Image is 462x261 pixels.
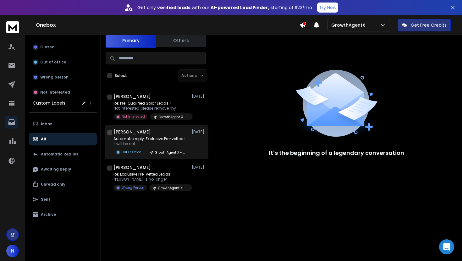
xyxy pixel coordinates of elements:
[29,56,97,68] button: Out of office
[6,21,19,33] img: logo
[411,22,447,28] p: Get Free Credits
[122,150,141,155] p: Out Of Office
[113,129,151,135] h1: [PERSON_NAME]
[40,90,70,95] p: Not Interested
[156,34,206,47] button: Others
[113,101,189,106] p: Re: Pre-Qualified Solar Leads +
[36,21,300,29] h1: Onebox
[398,19,451,31] button: Get Free Credits
[29,118,97,130] button: Inbox
[40,45,55,50] p: Closed
[29,133,97,145] button: All
[317,3,338,13] button: Try Now
[29,86,97,99] button: Not Interested
[113,172,189,177] p: Re: Exclusive Pre-vetted Leads
[29,178,97,191] button: Unread only
[41,182,65,187] p: Unread only
[113,164,151,171] h1: [PERSON_NAME]
[40,60,66,65] p: Out of office
[115,73,127,78] label: Select
[113,177,189,182] p: [PERSON_NAME] is no longer
[29,163,97,176] button: Awaiting Reply
[113,106,189,111] p: Not interested please remove my
[113,93,151,100] h1: [PERSON_NAME]
[319,4,336,11] p: Try Now
[6,245,19,257] button: N
[41,137,46,142] p: All
[269,149,404,157] p: It’s the beginning of a legendary conversation
[192,94,206,99] p: [DATE]
[157,4,190,11] strong: verified leads
[192,129,206,134] p: [DATE]
[41,167,71,172] p: Awaiting Reply
[29,71,97,84] button: Wrong person
[40,75,69,80] p: Wrong person
[192,165,206,170] p: [DATE]
[106,33,156,48] button: Primary
[211,4,269,11] strong: AI-powered Lead Finder,
[41,212,56,217] p: Archive
[158,186,188,190] p: GrowthAgent X - Solar Companies
[29,208,97,221] button: Archive
[122,185,144,190] p: Wrong Person
[29,41,97,53] button: Closed
[41,197,50,202] p: Sent
[439,239,454,254] div: Open Intercom Messenger
[113,136,189,141] p: Automatic reply: Exclusive Pre-vetted Leads
[331,22,368,28] p: GrowthAgentX
[155,150,185,155] p: GrowthAgent X - Solar Companies
[33,100,65,106] h3: Custom Labels
[122,114,145,119] p: Not Interested
[159,115,189,119] p: GrowthAgent X - Solar Companies
[29,148,97,160] button: Automatic Replies
[113,141,189,146] p: I will be out
[137,4,312,11] p: Get only with our starting at $22/mo
[41,122,52,127] p: Inbox
[29,193,97,206] button: Sent
[41,152,78,157] p: Automatic Replies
